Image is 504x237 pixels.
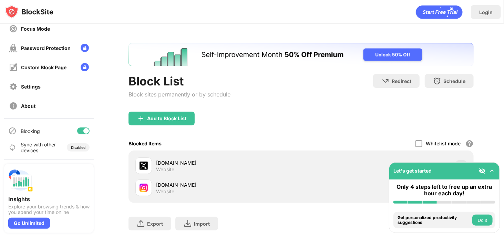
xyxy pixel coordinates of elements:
img: lock-menu.svg [81,63,89,71]
div: Only 4 steps left to free up an extra hour each day! [393,184,495,197]
div: Settings [21,84,41,90]
img: customize-block-page-off.svg [9,63,18,72]
div: Redirect [392,78,411,84]
div: Blocking [21,128,40,134]
img: logo-blocksite.svg [5,5,53,19]
img: favicons [140,162,148,170]
img: password-protection-off.svg [9,44,18,52]
button: Do it [472,215,493,226]
img: favicons [140,184,148,192]
div: About [21,103,35,109]
div: Block List [128,74,230,88]
div: Let's get started [393,168,432,174]
div: Explore your browsing trends & how you spend your time online [8,204,90,215]
div: Blocked Items [128,141,162,146]
img: blocking-icon.svg [8,127,17,135]
div: Whitelist mode [426,141,461,146]
div: Add to Block List [147,116,186,121]
div: Block sites permanently or by schedule [128,91,230,98]
img: push-insights.svg [8,168,33,193]
div: Website [156,166,174,173]
img: settings-off.svg [9,82,18,91]
div: [DOMAIN_NAME] [156,159,301,166]
div: Import [194,221,210,227]
div: Insights [8,196,90,203]
div: Go Unlimited [8,218,50,229]
iframe: Banner [128,43,474,66]
img: sync-icon.svg [8,143,17,152]
div: Password Protection [21,45,71,51]
div: [DOMAIN_NAME] [156,181,301,188]
div: Login [479,9,493,15]
img: lock-menu.svg [81,44,89,52]
img: focus-off.svg [9,24,18,33]
div: Website [156,188,174,195]
img: about-off.svg [9,102,18,110]
div: Export [147,221,163,227]
img: eye-not-visible.svg [479,167,486,174]
div: Disabled [71,145,85,150]
div: Custom Block Page [21,64,66,70]
div: Focus Mode [21,26,50,32]
div: Get personalized productivity suggestions [398,215,471,225]
div: Sync with other devices [21,142,56,153]
div: animation [416,5,463,19]
img: omni-setup-toggle.svg [488,167,495,174]
div: Schedule [443,78,465,84]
